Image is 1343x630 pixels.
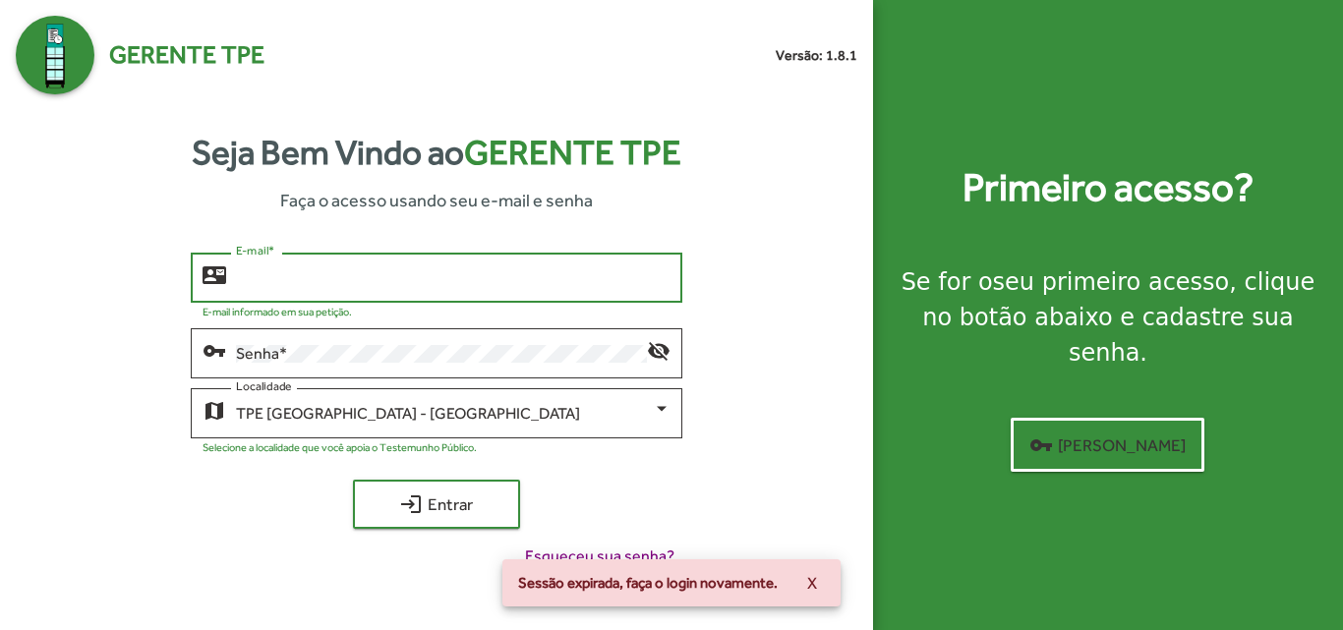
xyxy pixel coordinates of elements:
strong: Seja Bem Vindo ao [192,127,681,179]
mat-icon: visibility_off [647,338,671,362]
mat-hint: Selecione a localidade que você apoia o Testemunho Público. [203,441,477,453]
button: [PERSON_NAME] [1011,418,1204,472]
mat-icon: contact_mail [203,262,226,286]
button: X [791,565,833,601]
mat-hint: E-mail informado em sua petição. [203,306,352,317]
mat-icon: vpn_key [203,338,226,362]
span: Faça o acesso usando seu e-mail e senha [280,187,593,213]
mat-icon: login [399,492,423,516]
mat-icon: map [203,398,226,422]
span: Entrar [371,487,502,522]
div: Se for o , clique no botão abaixo e cadastre sua senha. [897,264,1319,371]
strong: seu primeiro acesso [993,268,1230,296]
img: Logo Gerente [16,16,94,94]
span: Gerente TPE [109,36,264,74]
span: TPE [GEOGRAPHIC_DATA] - [GEOGRAPHIC_DATA] [236,404,580,423]
span: X [807,565,817,601]
small: Versão: 1.8.1 [776,45,857,66]
span: [PERSON_NAME] [1029,428,1186,463]
span: Sessão expirada, faça o login novamente. [518,573,778,593]
button: Entrar [353,480,520,529]
span: Gerente TPE [464,133,681,172]
mat-icon: vpn_key [1029,433,1053,457]
strong: Primeiro acesso? [963,158,1254,217]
